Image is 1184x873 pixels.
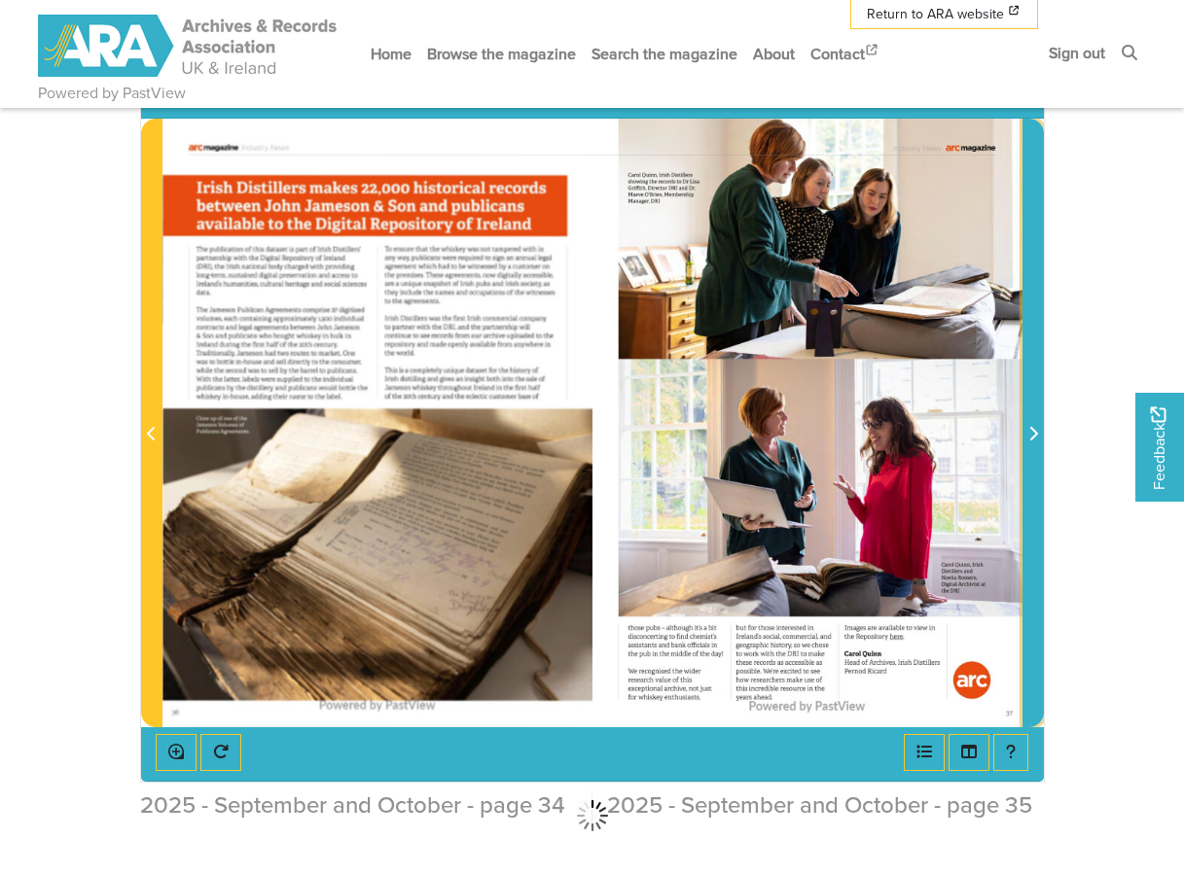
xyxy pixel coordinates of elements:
button: Previous Page [141,119,162,726]
a: Browse the magazine [419,28,584,80]
button: Next Page [1023,119,1044,726]
a: Home [363,28,419,80]
a: Powered by PastView [38,82,186,105]
a: Would you like to provide feedback? [1135,393,1184,502]
button: Thumbnails [949,734,989,771]
a: ARA - ARC Magazine | Powered by PastView logo [38,4,340,88]
a: About [745,28,803,80]
button: Enable or disable loupe tool (Alt+L) [156,734,197,771]
button: Rotate the book [200,734,241,771]
a: Search the magazine [584,28,745,80]
a: Contact [803,28,888,80]
img: ARA - ARC Magazine | Powered by PastView [38,15,340,77]
button: Open metadata window [904,734,945,771]
button: Help [993,734,1028,771]
span: Return to ARA website [867,4,1004,24]
a: Sign out [1041,27,1113,79]
span: Feedback [1147,407,1170,490]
